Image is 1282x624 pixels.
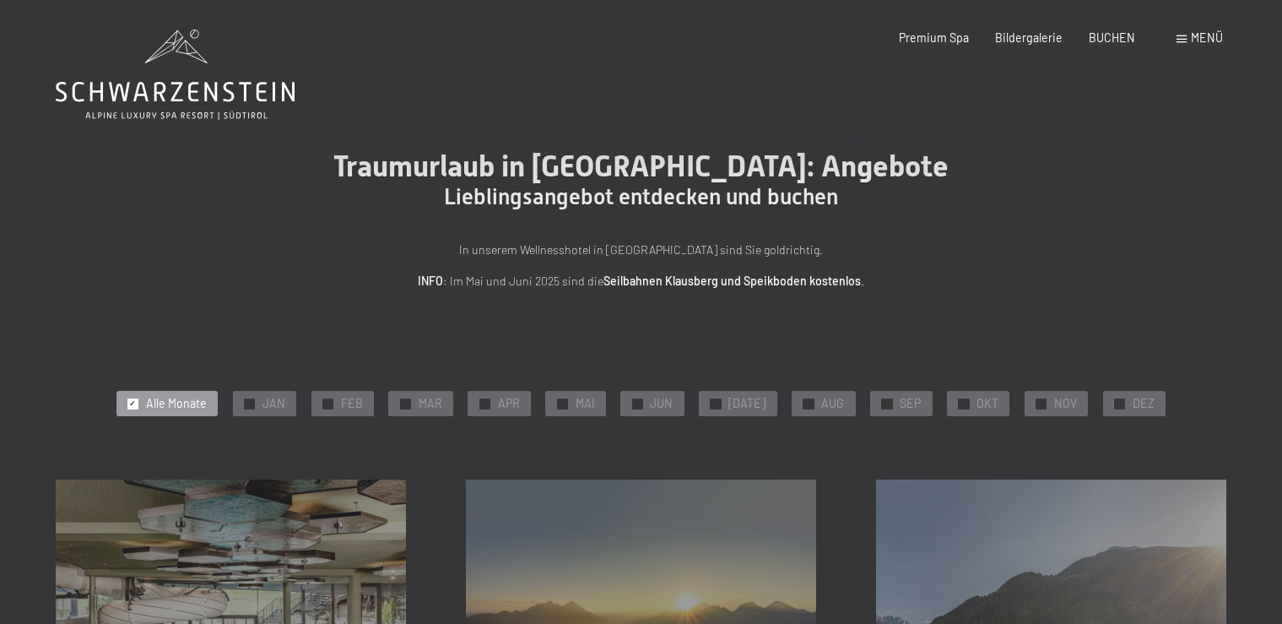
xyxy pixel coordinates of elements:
[899,30,969,45] a: Premium Spa
[603,274,861,288] strong: Seilbahnen Klausberg und Speikboden kostenlos
[418,274,443,288] strong: INFO
[498,395,520,412] span: APR
[324,399,331,409] span: ✓
[262,395,285,412] span: JAN
[444,184,838,209] span: Lieblingsangebot entdecken und buchen
[995,30,1063,45] a: Bildergalerie
[559,399,565,409] span: ✓
[1038,399,1045,409] span: ✓
[1054,395,1077,412] span: NOV
[960,399,967,409] span: ✓
[146,395,207,412] span: Alle Monate
[270,272,1013,291] p: : Im Mai und Juni 2025 sind die .
[576,395,595,412] span: MAI
[634,399,641,409] span: ✓
[900,395,921,412] span: SEP
[402,399,408,409] span: ✓
[1133,395,1155,412] span: DEZ
[1117,399,1123,409] span: ✓
[333,149,949,183] span: Traumurlaub in [GEOGRAPHIC_DATA]: Angebote
[270,241,1013,260] p: In unserem Wellnesshotel in [GEOGRAPHIC_DATA] sind Sie goldrichtig.
[1089,30,1135,45] a: BUCHEN
[976,395,998,412] span: OKT
[129,399,136,409] span: ✓
[481,399,488,409] span: ✓
[1191,30,1223,45] span: Menü
[712,399,719,409] span: ✓
[419,395,442,412] span: MAR
[821,395,844,412] span: AUG
[805,399,812,409] span: ✓
[246,399,252,409] span: ✓
[341,395,363,412] span: FEB
[650,395,673,412] span: JUN
[728,395,765,412] span: [DATE]
[884,399,890,409] span: ✓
